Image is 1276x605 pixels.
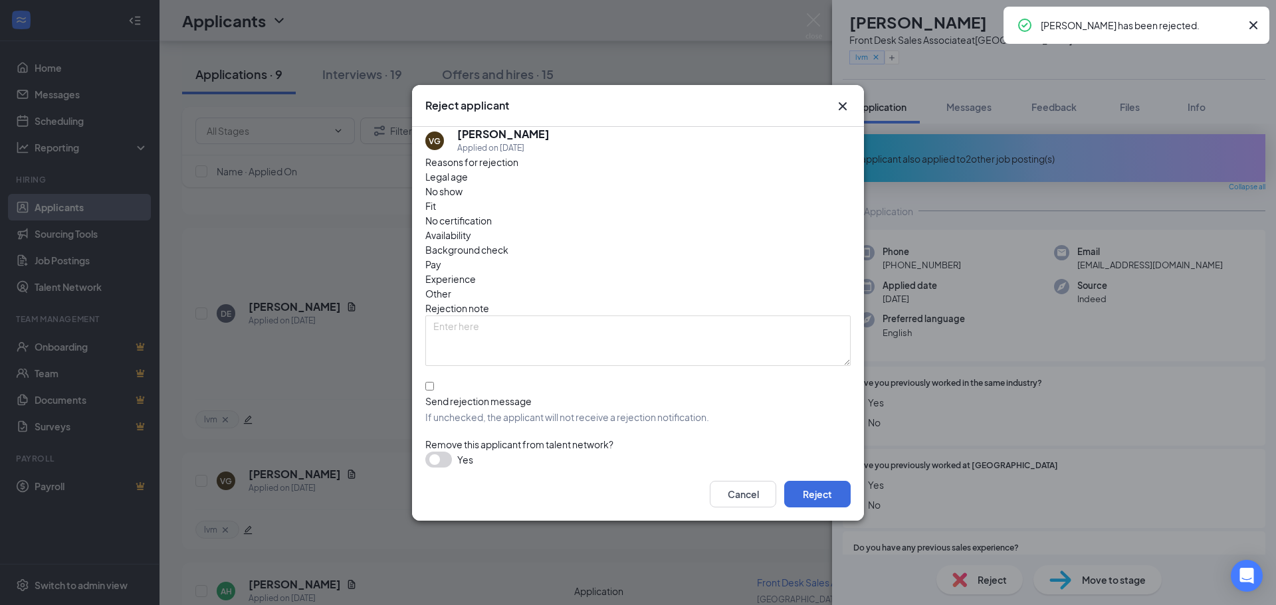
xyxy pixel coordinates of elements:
svg: CheckmarkCircle [1017,17,1033,33]
h3: Reject applicant [425,98,509,113]
span: Other [425,286,451,301]
span: If unchecked, the applicant will not receive a rejection notification. [425,410,851,423]
div: [PERSON_NAME] has been rejected. [1041,17,1240,33]
svg: Cross [835,98,851,114]
span: Background check [425,242,508,257]
div: Send rejection message [425,394,851,407]
span: No show [425,184,463,199]
button: Close [835,98,851,114]
span: Availability [425,228,471,242]
div: Open Intercom Messenger [1231,560,1263,592]
svg: Cross [1245,17,1261,33]
div: Applied on [DATE] [457,141,550,155]
span: Legal age [425,169,468,184]
button: Cancel [710,480,776,507]
input: Send rejection messageIf unchecked, the applicant will not receive a rejection notification. [425,382,434,390]
span: Pay [425,257,441,272]
div: VG [429,135,441,146]
span: Experience [425,272,476,286]
span: Rejection note [425,302,489,314]
span: Remove this applicant from talent network? [425,438,613,450]
span: Reasons for rejection [425,156,518,168]
span: Fit [425,199,436,213]
button: Reject [784,480,851,507]
span: Yes [457,451,473,467]
h5: [PERSON_NAME] [457,127,550,141]
span: No certification [425,213,492,228]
